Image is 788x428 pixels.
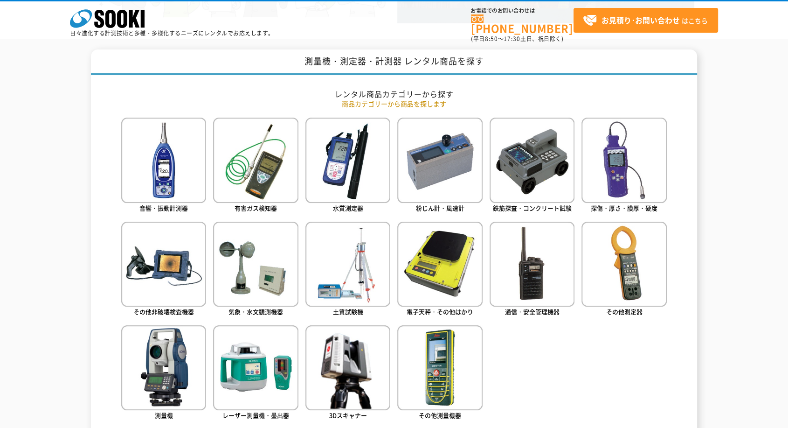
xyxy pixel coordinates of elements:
img: 鉄筋探査・コンクリート試験 [490,118,574,203]
span: お電話でのお問い合わせは [471,8,574,14]
span: 音響・振動計測器 [139,203,188,212]
a: 水質測定器 [305,118,390,214]
img: 気象・水文観測機器 [213,222,298,307]
img: 測量機 [121,325,206,410]
span: 土質試験機 [333,307,363,316]
img: 3Dスキャナー [305,325,390,410]
a: 測量機 [121,325,206,422]
span: その他非破壊検査機器 [133,307,194,316]
img: レーザー測量機・墨出器 [213,325,298,410]
span: その他測定器 [606,307,643,316]
img: 電子天秤・その他はかり [397,222,482,307]
img: 音響・振動計測器 [121,118,206,203]
span: 粉じん計・風速計 [416,203,464,212]
p: 日々進化する計測技術と多種・多様化するニーズにレンタルでお応えします。 [70,30,274,36]
a: レーザー測量機・墨出器 [213,325,298,422]
img: 水質測定器 [305,118,390,203]
span: 鉄筋探査・コンクリート試験 [493,203,572,212]
span: (平日 ～ 土日、祝日除く) [471,35,563,43]
span: 電子天秤・その他はかり [407,307,473,316]
a: 通信・安全管理機器 [490,222,574,318]
span: その他測量機器 [419,411,461,420]
span: はこちら [583,14,708,28]
a: その他測定器 [581,222,666,318]
img: 粉じん計・風速計 [397,118,482,203]
a: 有害ガス検知器 [213,118,298,214]
img: 探傷・厚さ・膜厚・硬度 [581,118,666,203]
p: 商品カテゴリーから商品を探します [121,99,667,109]
img: 通信・安全管理機器 [490,222,574,307]
span: 水質測定器 [333,203,363,212]
span: 3Dスキャナー [329,411,367,420]
a: [PHONE_NUMBER] [471,14,574,34]
a: その他測量機器 [397,325,482,422]
a: 音響・振動計測器 [121,118,206,214]
a: 粉じん計・風速計 [397,118,482,214]
span: 測量機 [155,411,173,420]
a: 鉄筋探査・コンクリート試験 [490,118,574,214]
h1: 測量機・測定器・計測器 レンタル商品を探す [91,49,697,75]
a: お見積り･お問い合わせはこちら [574,8,718,33]
span: 探傷・厚さ・膜厚・硬度 [591,203,657,212]
span: 通信・安全管理機器 [505,307,560,316]
span: レーザー測量機・墨出器 [222,411,289,420]
span: 17:30 [504,35,520,43]
a: 土質試験機 [305,222,390,318]
a: 電子天秤・その他はかり [397,222,482,318]
a: 探傷・厚さ・膜厚・硬度 [581,118,666,214]
img: 有害ガス検知器 [213,118,298,203]
img: その他測量機器 [397,325,482,410]
a: その他非破壊検査機器 [121,222,206,318]
img: その他測定器 [581,222,666,307]
strong: お見積り･お問い合わせ [601,14,680,26]
span: 気象・水文観測機器 [228,307,283,316]
a: 気象・水文観測機器 [213,222,298,318]
img: 土質試験機 [305,222,390,307]
a: 3Dスキャナー [305,325,390,422]
span: 有害ガス検知器 [235,203,277,212]
h2: レンタル商品カテゴリーから探す [121,89,667,99]
span: 8:50 [485,35,498,43]
img: その他非破壊検査機器 [121,222,206,307]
